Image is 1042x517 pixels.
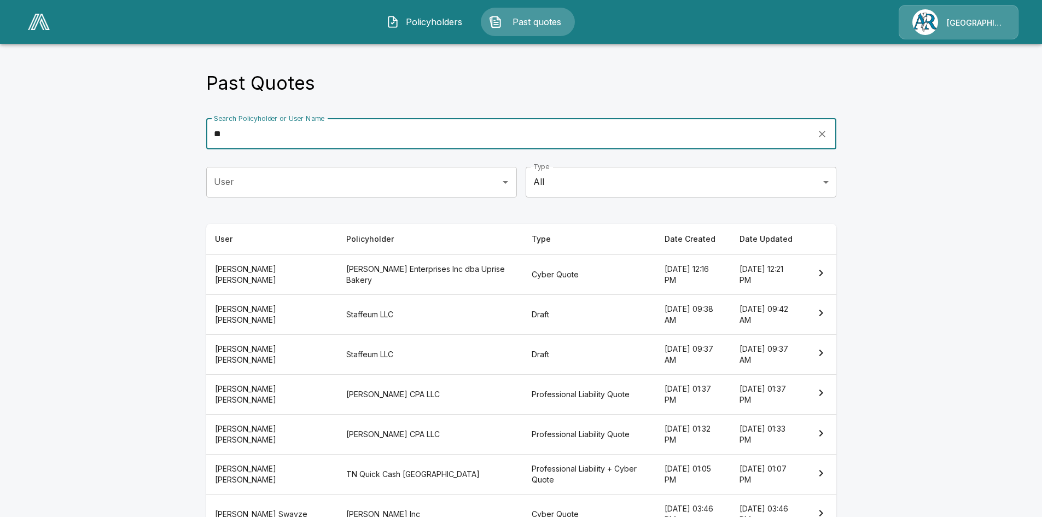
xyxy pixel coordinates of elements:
button: Past quotes IconPast quotes [481,8,575,36]
button: Policyholders IconPolicyholders [378,8,472,36]
th: TN Quick Cash [GEOGRAPHIC_DATA] [337,455,523,495]
button: clear search [814,126,830,142]
th: [DATE] 09:38 AM [656,294,730,334]
th: Policyholder [337,224,523,255]
img: AA Logo [28,14,50,30]
th: Staffeum LLC [337,334,523,374]
th: Date Created [656,224,730,255]
th: [DATE] 09:37 AM [656,334,730,374]
th: [PERSON_NAME] [PERSON_NAME] [206,294,338,334]
div: All [526,167,836,197]
img: Past quotes Icon [489,15,502,28]
th: Draft [523,334,656,374]
th: [DATE] 09:42 AM [731,294,806,334]
th: [PERSON_NAME] [PERSON_NAME] [206,334,338,374]
span: Policyholders [404,15,464,28]
th: Cyber Quote [523,254,656,294]
th: Professional Liability Quote [523,415,656,455]
th: [DATE] 01:05 PM [656,455,730,495]
th: [DATE] 12:21 PM [731,254,806,294]
label: Type [533,162,549,171]
th: [PERSON_NAME] Enterprises Inc dba Uprise Bakery [337,254,523,294]
th: [PERSON_NAME] [PERSON_NAME] [206,374,338,414]
th: [DATE] 01:37 PM [656,374,730,414]
img: Policyholders Icon [386,15,399,28]
span: Past quotes [507,15,567,28]
th: Professional Liability + Cyber Quote [523,455,656,495]
th: [DATE] 01:32 PM [656,415,730,455]
h4: Past Quotes [206,72,315,95]
th: [DATE] 01:37 PM [731,374,806,414]
th: [PERSON_NAME] CPA LLC [337,415,523,455]
th: [PERSON_NAME] [PERSON_NAME] [206,254,338,294]
th: Staffeum LLC [337,294,523,334]
label: Search Policyholder or User Name [214,114,324,123]
th: User [206,224,338,255]
th: [DATE] 01:33 PM [731,415,806,455]
th: [DATE] 01:07 PM [731,455,806,495]
th: [DATE] 12:16 PM [656,254,730,294]
th: Type [523,224,656,255]
th: [PERSON_NAME] [PERSON_NAME] [206,415,338,455]
th: [PERSON_NAME] CPA LLC [337,374,523,414]
button: Open [498,175,513,190]
th: Professional Liability Quote [523,374,656,414]
th: Date Updated [731,224,806,255]
th: [PERSON_NAME] [PERSON_NAME] [206,455,338,495]
th: [DATE] 09:37 AM [731,334,806,374]
th: Draft [523,294,656,334]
